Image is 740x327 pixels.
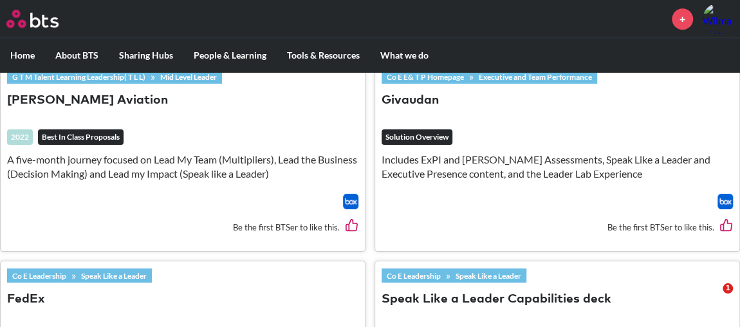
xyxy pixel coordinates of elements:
a: G T M Talent Learning Leadership( T L L) [7,70,151,84]
a: Go home [6,10,82,28]
a: Co E Leadership [382,268,446,283]
div: 2022 [7,129,33,145]
a: Speak Like a Leader [76,268,152,283]
a: Speak Like a Leader [450,268,526,283]
img: Wilma Mohapatra [703,3,734,34]
a: Download file from Box [343,194,358,209]
div: » [382,70,597,84]
a: Executive and Team Performance [474,70,597,84]
div: » [7,70,222,84]
img: Box logo [717,194,733,209]
img: Box logo [343,194,358,209]
label: Tools & Resources [277,39,370,72]
a: Co E Leadership [7,268,71,283]
button: [PERSON_NAME] Aviation [7,92,168,109]
div: Be the first BTSer to like this. [7,209,358,245]
p: A five-month journey focused on Lead My Team (Multipliers), Lead the Business (Decision Making) a... [7,153,358,182]
a: Download file from Box [717,194,733,209]
a: Profile [703,3,734,34]
p: Includes ExPI and [PERSON_NAME] Assessments, Speak Like a Leader and Executive Presence content, ... [382,153,733,182]
a: + [672,8,693,30]
div: » [382,268,526,283]
a: Co E E& T P Homepage [382,70,469,84]
div: Be the first BTSer to like this. [382,209,733,245]
label: People & Learning [183,39,277,72]
button: Givaudan [382,92,439,109]
div: » [7,268,152,283]
label: About BTS [45,39,109,72]
iframe: Intercom live chat [696,283,727,314]
em: Solution Overview [382,129,452,145]
em: Best In Class Proposals [38,129,124,145]
button: FedEx [7,291,45,308]
img: BTS Logo [6,10,59,28]
label: What we do [370,39,439,72]
button: Speak Like a Leader Capabilities deck [382,291,611,308]
a: Mid Level Leader [155,70,222,84]
span: 1 [723,283,733,294]
label: Sharing Hubs [109,39,183,72]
